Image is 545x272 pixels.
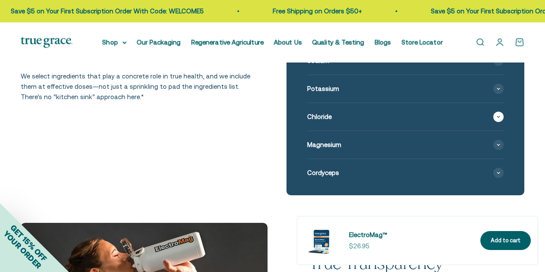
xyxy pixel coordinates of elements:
[491,236,520,245] div: Add to cart
[2,229,43,270] span: YOUR ORDER
[307,140,341,150] span: Magnesium
[312,38,364,46] a: Quality & Testing
[349,230,470,240] a: ElectroMag™
[304,223,339,258] img: ElectroMag™
[307,75,504,103] summary: Potassium
[375,38,391,46] a: Blogs
[480,231,531,250] button: Add to cart
[274,38,302,46] a: About Us
[1,6,194,16] p: Save $5 on Your First Subscription Order With Code: WELCOME5
[307,159,504,187] summary: Cordyceps
[191,38,264,46] a: Regenerative Agriculture
[307,131,504,159] summary: Magnesium
[349,241,370,251] sale-price: $26.95
[21,71,259,102] p: We select ingredients that play a concrete role in true health, and we include them at effective ...
[307,168,339,178] span: Cordyceps
[263,7,352,15] a: Free Shipping on Orders $50+
[307,103,504,131] summary: Chloride
[307,112,332,122] span: Chloride
[402,38,443,46] a: Store Locator
[103,37,127,47] summary: Shop
[137,38,181,46] a: Our Packaging
[307,84,339,94] span: Potassium
[9,223,49,263] span: GET 15% OFF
